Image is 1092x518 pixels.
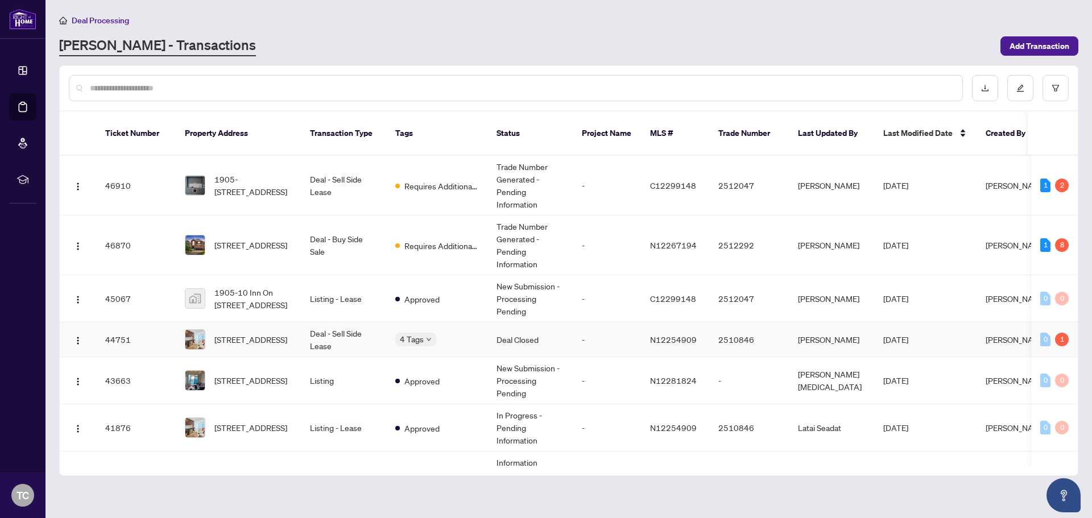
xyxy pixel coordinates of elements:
[487,404,573,451] td: In Progress - Pending Information
[1043,75,1069,101] button: filter
[650,422,697,433] span: N12254909
[96,156,176,216] td: 46910
[573,357,641,404] td: -
[1040,421,1050,434] div: 0
[301,357,386,404] td: Listing
[986,334,1047,345] span: [PERSON_NAME]
[883,334,908,345] span: [DATE]
[986,422,1047,433] span: [PERSON_NAME]
[883,293,908,304] span: [DATE]
[573,156,641,216] td: -
[96,357,176,404] td: 43663
[96,275,176,322] td: 45067
[214,374,287,387] span: [STREET_ADDRESS]
[487,322,573,357] td: Deal Closed
[487,451,573,511] td: Information Updated - Processing Pending
[176,111,301,156] th: Property Address
[96,111,176,156] th: Ticket Number
[404,180,478,192] span: Requires Additional Docs
[487,275,573,322] td: New Submission - Processing Pending
[986,375,1047,386] span: [PERSON_NAME]
[789,111,874,156] th: Last Updated By
[185,235,205,255] img: thumbnail-img
[709,404,789,451] td: 2510846
[185,289,205,308] img: thumbnail-img
[883,180,908,190] span: [DATE]
[1040,374,1050,387] div: 0
[301,275,386,322] td: Listing - Lease
[789,275,874,322] td: [PERSON_NAME]
[185,418,205,437] img: thumbnail-img
[1055,374,1069,387] div: 0
[69,330,87,349] button: Logo
[789,322,874,357] td: [PERSON_NAME]
[789,156,874,216] td: [PERSON_NAME]
[426,337,432,342] span: down
[301,111,386,156] th: Transaction Type
[404,293,440,305] span: Approved
[214,173,292,198] span: 1905-[STREET_ADDRESS]
[874,111,977,156] th: Last Modified Date
[1000,36,1078,56] button: Add Transaction
[883,127,953,139] span: Last Modified Date
[1016,84,1024,92] span: edit
[96,404,176,451] td: 41876
[73,242,82,251] img: Logo
[1007,75,1033,101] button: edit
[59,16,67,24] span: home
[709,111,789,156] th: Trade Number
[972,75,998,101] button: download
[789,357,874,404] td: [PERSON_NAME][MEDICAL_DATA]
[386,111,487,156] th: Tags
[185,176,205,195] img: thumbnail-img
[185,371,205,390] img: thumbnail-img
[1055,292,1069,305] div: 0
[214,286,292,311] span: 1905-10 Inn On [STREET_ADDRESS]
[986,240,1047,250] span: [PERSON_NAME]
[400,333,424,346] span: 4 Tags
[1055,238,1069,252] div: 8
[487,111,573,156] th: Status
[73,377,82,386] img: Logo
[96,451,176,511] td: 36199
[214,333,287,346] span: [STREET_ADDRESS]
[69,236,87,254] button: Logo
[301,216,386,275] td: Deal - Buy Side Sale
[301,322,386,357] td: Deal - Sell Side Lease
[709,156,789,216] td: 2512047
[214,421,287,434] span: [STREET_ADDRESS]
[1040,179,1050,192] div: 1
[59,36,256,56] a: [PERSON_NAME] - Transactions
[981,84,989,92] span: download
[69,418,87,437] button: Logo
[641,111,709,156] th: MLS #
[573,322,641,357] td: -
[1055,421,1069,434] div: 0
[1010,37,1069,55] span: Add Transaction
[1040,238,1050,252] div: 1
[301,156,386,216] td: Deal - Sell Side Lease
[650,180,696,190] span: C12299148
[69,289,87,308] button: Logo
[650,293,696,304] span: C12299148
[73,424,82,433] img: Logo
[404,375,440,387] span: Approved
[16,487,29,503] span: TC
[789,404,874,451] td: Latai Seadat
[1046,478,1081,512] button: Open asap
[709,275,789,322] td: 2512047
[883,422,908,433] span: [DATE]
[214,239,287,251] span: [STREET_ADDRESS]
[487,357,573,404] td: New Submission - Processing Pending
[69,371,87,389] button: Logo
[73,336,82,345] img: Logo
[789,216,874,275] td: [PERSON_NAME]
[1052,84,1060,92] span: filter
[573,451,641,511] td: -
[73,182,82,191] img: Logo
[487,156,573,216] td: Trade Number Generated - Pending Information
[1040,333,1050,346] div: 0
[73,295,82,304] img: Logo
[650,375,697,386] span: N12281824
[1055,179,1069,192] div: 2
